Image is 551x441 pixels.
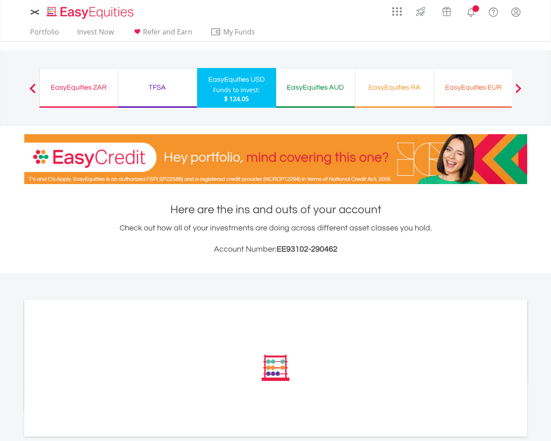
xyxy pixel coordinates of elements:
[277,245,337,253] span: EE93102-290462
[434,2,460,19] a: Vouchers
[74,27,117,41] a: Invest Now
[213,86,260,94] div: Funds to invest:
[45,5,137,20] img: EasyEquities_Logo.png
[505,2,527,22] a: My Profile
[510,88,527,97] button: Next
[413,4,428,19] img: thrive-v2.svg
[26,27,63,41] a: Portfolio
[360,81,428,94] div: EasyEquities RA
[24,134,527,184] img: EasyCredit Promotion Banner
[24,222,527,256] div: Check out how all of your investments are doing across different asset classes you hold.
[460,2,482,20] a: Notifications
[24,88,41,97] button: Previous
[439,81,507,94] div: EasyEquities EUR
[386,2,408,16] a: AppsGrid
[392,7,402,16] img: grid-menu-icon.svg
[24,243,527,256] h3: Account Number:
[202,73,271,86] div: EasyEquities USD
[224,94,249,103] span: $ 124.05
[43,2,137,20] a: Home page
[45,81,112,94] div: EasyEquities ZAR
[24,202,527,218] h1: Here are the ins and outs of your account
[128,27,196,41] a: Refer and Earn
[210,26,268,38] span: My Funds
[482,2,505,20] a: FAQ's and Support
[439,4,454,19] img: vouchers-v2.svg
[143,27,192,37] span: Refer and Earn
[124,81,191,94] div: TFSA
[281,81,349,94] div: EasyEquities AUD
